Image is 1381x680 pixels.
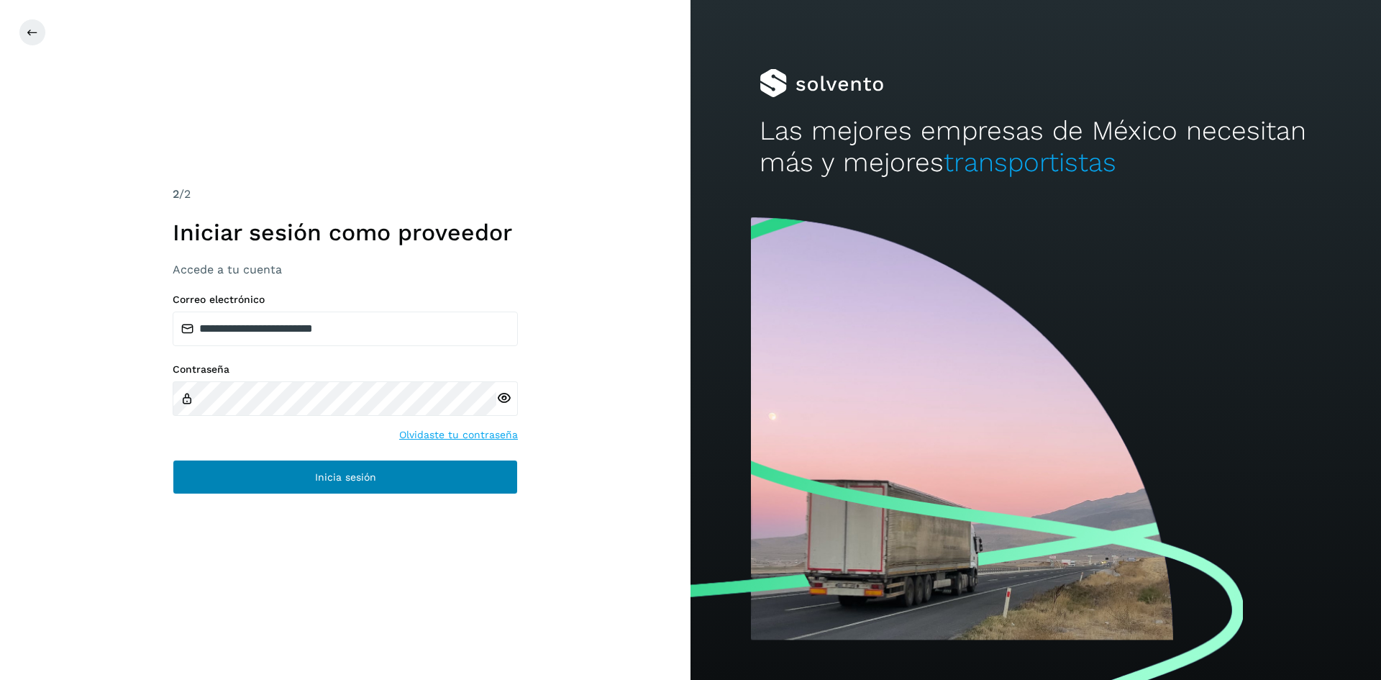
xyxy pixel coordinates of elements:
span: 2 [173,187,179,201]
a: Olvidaste tu contraseña [399,427,518,443]
h3: Accede a tu cuenta [173,263,518,276]
h2: Las mejores empresas de México necesitan más y mejores [760,115,1312,179]
button: Inicia sesión [173,460,518,494]
label: Correo electrónico [173,294,518,306]
span: Inicia sesión [315,472,376,482]
div: /2 [173,186,518,203]
h1: Iniciar sesión como proveedor [173,219,518,246]
span: transportistas [944,147,1116,178]
label: Contraseña [173,363,518,376]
